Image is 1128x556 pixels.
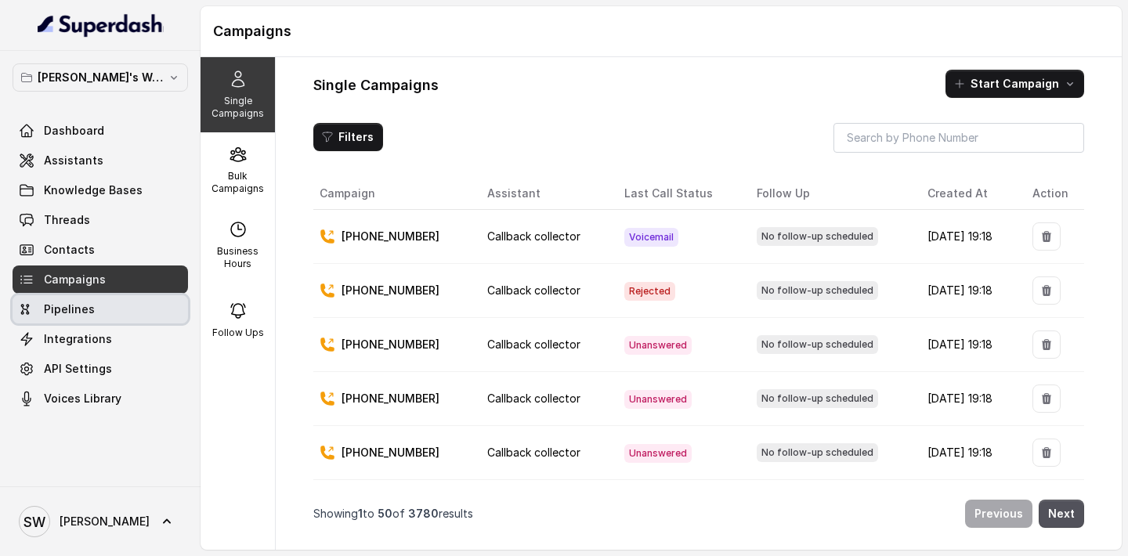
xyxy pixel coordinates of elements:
[44,242,95,258] span: Contacts
[624,228,678,247] span: Voicemail
[213,19,1109,44] h1: Campaigns
[757,281,878,300] span: No follow-up scheduled
[342,283,439,298] p: [PHONE_NUMBER]
[624,336,692,355] span: Unanswered
[1039,500,1084,528] button: Next
[915,426,1020,480] td: [DATE] 19:18
[965,500,1032,528] button: Previous
[44,301,95,317] span: Pipelines
[23,514,45,530] text: SW
[915,264,1020,318] td: [DATE] 19:18
[13,206,188,234] a: Threads
[757,335,878,354] span: No follow-up scheduled
[757,389,878,408] span: No follow-up scheduled
[378,507,392,520] span: 50
[13,385,188,413] a: Voices Library
[915,480,1020,534] td: [DATE] 19:18
[207,245,269,270] p: Business Hours
[44,331,112,347] span: Integrations
[487,392,580,405] span: Callback collector
[207,95,269,120] p: Single Campaigns
[487,446,580,459] span: Callback collector
[475,178,612,210] th: Assistant
[13,63,188,92] button: [PERSON_NAME]'s Workspace
[44,153,103,168] span: Assistants
[44,212,90,228] span: Threads
[44,272,106,287] span: Campaigns
[624,390,692,409] span: Unanswered
[744,178,915,210] th: Follow Up
[757,443,878,462] span: No follow-up scheduled
[313,506,473,522] p: Showing to of results
[38,13,164,38] img: light.svg
[13,176,188,204] a: Knowledge Bases
[38,68,163,87] p: [PERSON_NAME]'s Workspace
[612,178,744,210] th: Last Call Status
[1020,178,1084,210] th: Action
[487,283,580,297] span: Callback collector
[408,507,439,520] span: 3780
[487,229,580,243] span: Callback collector
[13,325,188,353] a: Integrations
[44,182,143,198] span: Knowledge Bases
[915,318,1020,372] td: [DATE] 19:18
[358,507,363,520] span: 1
[915,372,1020,426] td: [DATE] 19:18
[915,178,1020,210] th: Created At
[13,355,188,383] a: API Settings
[44,391,121,406] span: Voices Library
[833,123,1084,153] input: Search by Phone Number
[624,282,675,301] span: Rejected
[342,229,439,244] p: [PHONE_NUMBER]
[342,337,439,352] p: [PHONE_NUMBER]
[13,117,188,145] a: Dashboard
[13,146,188,175] a: Assistants
[13,295,188,323] a: Pipelines
[313,490,1084,537] nav: Pagination
[60,514,150,529] span: [PERSON_NAME]
[44,361,112,377] span: API Settings
[487,338,580,351] span: Callback collector
[342,391,439,406] p: [PHONE_NUMBER]
[13,500,188,543] a: [PERSON_NAME]
[313,178,475,210] th: Campaign
[945,70,1084,98] button: Start Campaign
[313,73,439,98] h1: Single Campaigns
[624,444,692,463] span: Unanswered
[313,123,383,151] button: Filters
[212,327,264,339] p: Follow Ups
[757,227,878,246] span: No follow-up scheduled
[915,210,1020,264] td: [DATE] 19:18
[44,123,104,139] span: Dashboard
[13,236,188,264] a: Contacts
[207,170,269,195] p: Bulk Campaigns
[13,265,188,294] a: Campaigns
[342,445,439,460] p: [PHONE_NUMBER]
